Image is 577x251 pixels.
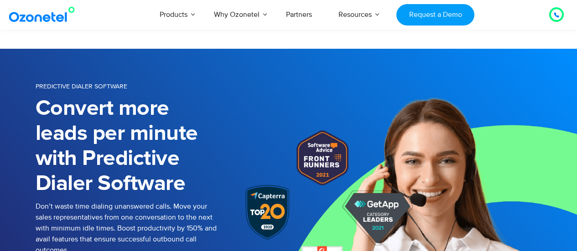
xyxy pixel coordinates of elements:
[396,4,474,26] a: Request a Demo
[36,96,213,196] h1: Convert more leads per minute with Predictive Dialer Software
[36,82,127,90] span: PREDICTIVE DIALER SOFTWARE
